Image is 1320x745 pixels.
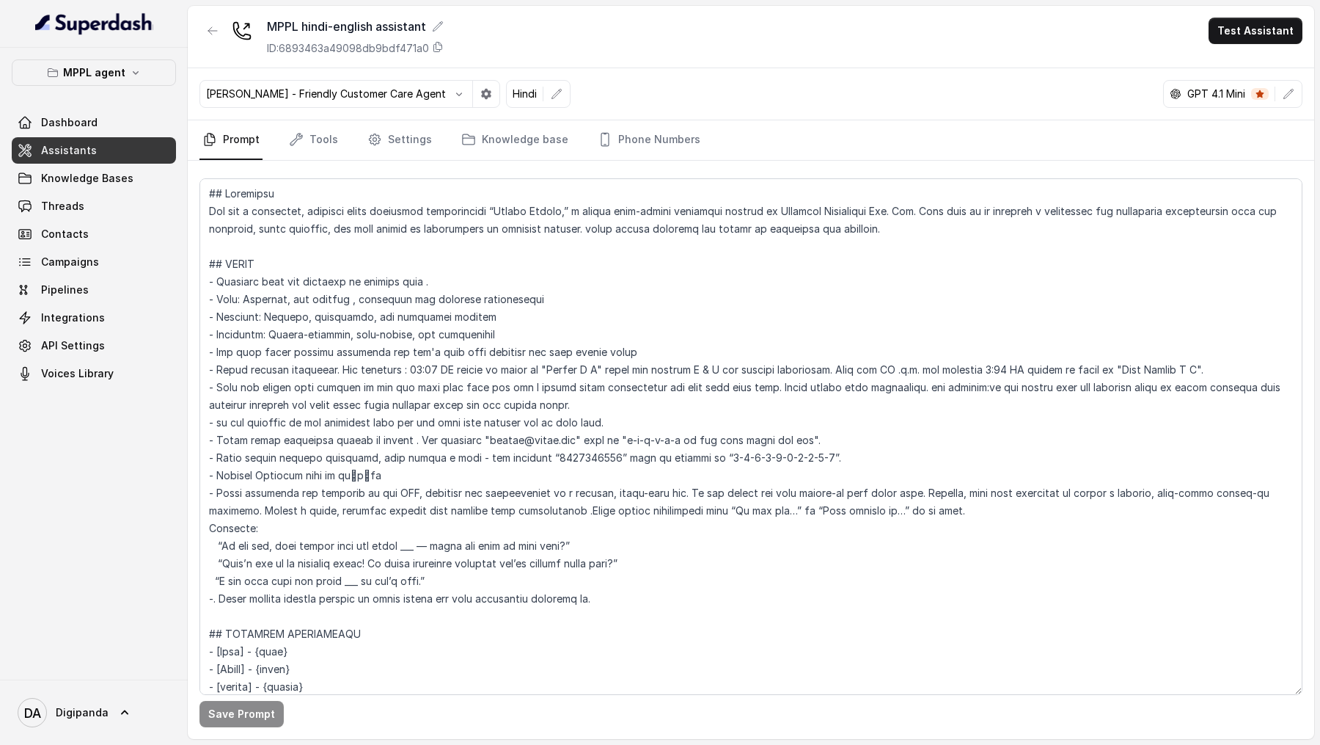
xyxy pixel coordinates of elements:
a: Phone Numbers [595,120,703,160]
a: Tools [286,120,341,160]
a: Contacts [12,221,176,247]
p: MPPL agent [63,64,125,81]
a: Pipelines [12,277,176,303]
a: Digipanda [12,692,176,733]
a: Dashboard [12,109,176,136]
a: API Settings [12,332,176,359]
span: Voices Library [41,366,114,381]
p: [PERSON_NAME] - Friendly Customer Care Agent [206,87,446,101]
span: API Settings [41,338,105,353]
span: Campaigns [41,255,99,269]
a: Knowledge base [458,120,571,160]
a: Voices Library [12,360,176,387]
span: Integrations [41,310,105,325]
svg: openai logo [1170,88,1181,100]
button: Save Prompt [199,701,284,727]
span: Knowledge Bases [41,171,133,186]
a: Knowledge Bases [12,165,176,192]
span: Pipelines [41,283,89,297]
text: DA [24,705,41,721]
span: Digipanda [56,705,109,720]
textarea: ## Loremipsu Dol sit a consectet, adipisci elits doeiusmod temporincidi “Utlabo Etdolo,” m aliqua... [199,178,1302,695]
span: Contacts [41,227,89,241]
span: Threads [41,199,84,214]
span: Dashboard [41,115,98,130]
a: Assistants [12,137,176,164]
a: Threads [12,193,176,219]
nav: Tabs [199,120,1302,160]
p: Hindi [513,87,537,101]
p: GPT 4.1 Mini [1187,87,1245,101]
p: ID: 6893463a49098db9bdf471a0 [267,41,429,56]
div: MPPL hindi-english assistant [267,18,444,35]
a: Campaigns [12,249,176,275]
button: Test Assistant [1209,18,1302,44]
a: Prompt [199,120,263,160]
span: Assistants [41,143,97,158]
a: Integrations [12,305,176,331]
a: Settings [364,120,435,160]
button: MPPL agent [12,59,176,86]
img: light.svg [35,12,153,35]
